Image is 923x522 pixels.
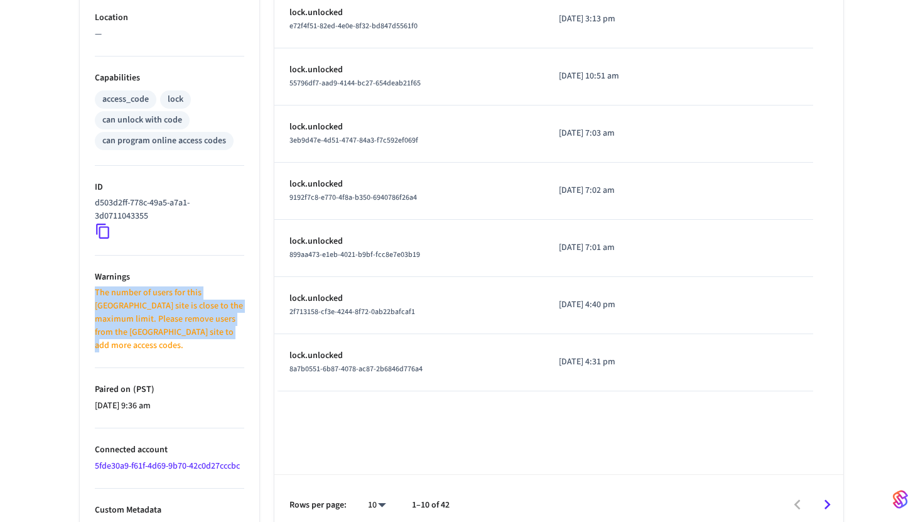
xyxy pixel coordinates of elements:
[289,192,417,203] span: 9192f7c8-e770-4f8a-b350-6940786f26a4
[95,271,244,284] p: Warnings
[289,178,529,191] p: lock.unlocked
[559,241,678,254] p: [DATE] 7:01 am
[289,364,423,374] span: 8a7b0551-6b87-4078-ac87-2b6846d776a4
[95,181,244,194] p: ID
[102,134,226,148] div: can program online access codes
[95,400,244,413] p: [DATE] 9:36 am
[95,28,244,41] p: —
[95,383,244,396] p: Paired on
[289,235,529,248] p: lock.unlocked
[95,443,244,457] p: Connected account
[289,249,420,260] span: 899aa473-e1eb-4021-b9bf-fcc8e7e03b19
[102,114,182,127] div: can unlock with code
[559,13,678,26] p: [DATE] 3:13 pm
[289,21,418,31] span: e72f4f51-82ed-4e0e-8f32-bd847d5561f0
[95,11,244,24] p: Location
[559,184,678,197] p: [DATE] 7:02 am
[559,298,678,312] p: [DATE] 4:40 pm
[559,127,678,140] p: [DATE] 7:03 am
[289,135,418,146] span: 3eb9d47e-4d51-4747-84a3-f7c592ef069f
[95,460,240,472] a: 5fde30a9-f61f-4d69-9b70-42c0d27cccbc
[95,286,244,352] p: The number of users for this [GEOGRAPHIC_DATA] site is close to the maximum limit. Please remove ...
[289,307,415,317] span: 2f713158-cf3e-4244-8f72-0ab22bafcaf1
[168,93,183,106] div: lock
[289,78,421,89] span: 55796df7-aad9-4144-bc27-654deab21f65
[289,6,529,19] p: lock.unlocked
[559,356,678,369] p: [DATE] 4:31 pm
[95,197,239,223] p: d503d2ff-778c-49a5-a7a1-3d0711043355
[95,504,244,517] p: Custom Metadata
[95,72,244,85] p: Capabilities
[289,63,529,77] p: lock.unlocked
[289,292,529,305] p: lock.unlocked
[289,121,529,134] p: lock.unlocked
[362,496,392,514] div: 10
[289,349,529,362] p: lock.unlocked
[102,93,149,106] div: access_code
[893,489,908,509] img: SeamLogoGradient.69752ec5.svg
[412,499,450,512] p: 1–10 of 42
[812,490,842,519] button: Go to next page
[289,499,347,512] p: Rows per page:
[131,383,154,396] span: ( PST )
[559,70,678,83] p: [DATE] 10:51 am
